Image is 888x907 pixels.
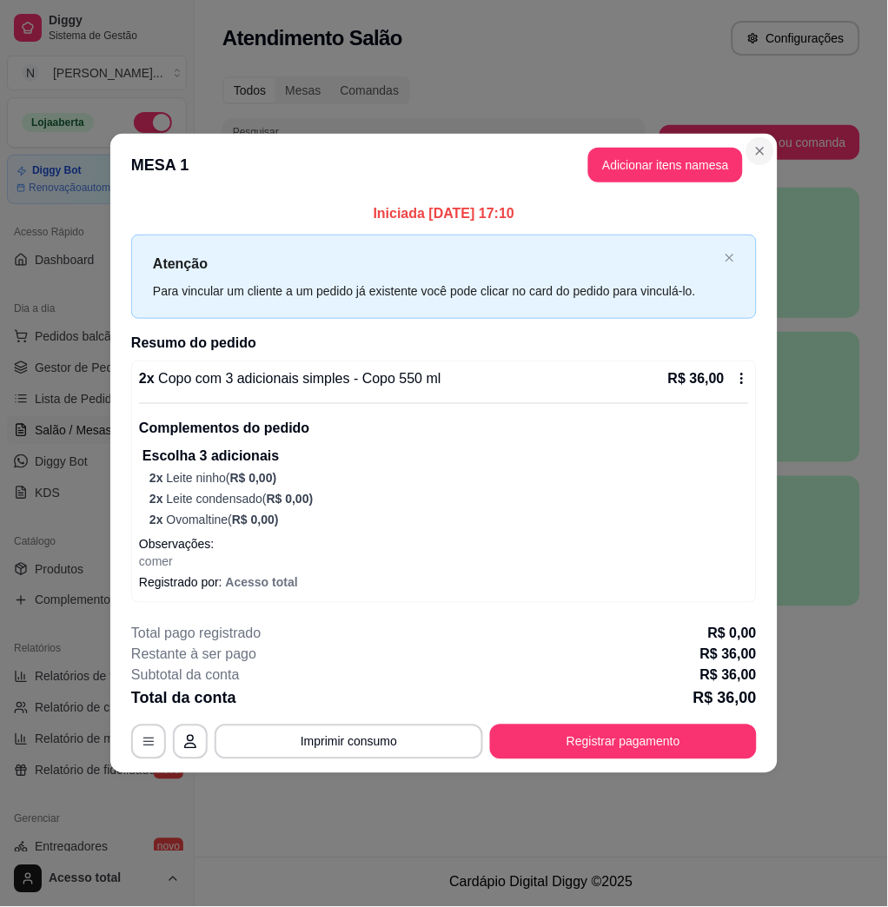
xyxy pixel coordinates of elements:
p: Iniciada [DATE] 17:10 [131,203,757,224]
p: Complementos do pedido [139,418,749,439]
p: R$ 36,00 [700,665,757,686]
span: 2 x [149,493,166,506]
header: MESA 1 [110,134,778,196]
span: Acesso total [226,576,298,590]
p: Leite condensado ( [149,491,749,508]
p: comer [139,553,749,571]
p: R$ 36,00 [693,686,757,711]
button: Close [746,137,774,165]
div: Para vincular um cliente a um pedido já existente você pode clicar no card do pedido para vinculá... [153,281,718,301]
p: Total pago registrado [131,624,261,645]
p: R$ 36,00 [700,645,757,665]
p: Leite ninho ( [149,470,749,487]
p: Observações: [139,536,749,553]
span: 2 x [149,513,166,527]
span: Copo com 3 adicionais simples - Copo 550 ml [155,371,441,386]
span: 2 x [149,472,166,486]
button: Imprimir consumo [215,725,483,759]
p: Restante à ser pago [131,645,256,665]
p: Ovomaltine ( [149,512,749,529]
span: close [725,253,735,263]
p: R$ 36,00 [668,368,725,389]
button: Registrar pagamento [490,725,757,759]
span: R$ 0,00 ) [232,513,279,527]
p: Subtotal da conta [131,665,240,686]
p: Escolha 3 adicionais [142,446,749,467]
span: R$ 0,00 ) [267,493,314,506]
p: 2 x [139,368,441,389]
p: Registrado por: [139,574,749,592]
button: close [725,253,735,264]
h2: Resumo do pedido [131,333,757,354]
p: R$ 0,00 [708,624,757,645]
span: R$ 0,00 ) [230,472,277,486]
p: Total da conta [131,686,236,711]
p: Atenção [153,253,718,275]
button: Adicionar itens namesa [588,148,743,182]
